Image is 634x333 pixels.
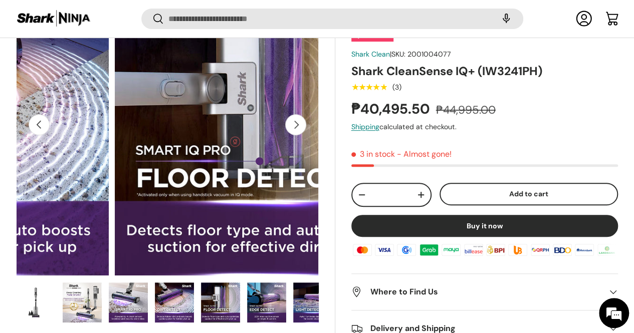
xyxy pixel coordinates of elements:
div: Chat with us now [52,56,168,69]
s: ₱44,995.00 [436,103,496,117]
img: visa [373,242,395,257]
span: ★★★★★ [351,82,387,92]
h2: Where to Find Us [351,285,602,297]
img: Shark Ninja Philippines [16,9,91,29]
span: SKU: [391,49,405,58]
img: shark-cleansense-auto-empty-dock-iw3241ae-full-view-sharkninja-philippines [17,282,56,322]
textarea: Type your message and hit 'Enter' [5,224,191,259]
img: shark-cleansenseiq+-4-smart-iq-pro-floor-detect-infographic-sharkninja-philippines [201,282,240,322]
div: calculated at checkout. [351,121,618,132]
img: shark-cleansenseiq+-4-smart-sensors-introductory-infographic-sharkninja-philippines [63,282,102,322]
button: Buy it now [351,215,618,237]
img: bdo [551,242,573,257]
img: shark-cleansenseiq+-4-smart-iq-pro-light-detect-infographic-sharkninja-philippines [293,282,332,322]
summary: Where to Find Us [351,273,618,309]
img: shark-cleansenseiq+-4-smart-iq-pro-infographic-sharkninja-philippines [109,282,148,322]
p: - Almost gone! [397,149,452,159]
img: metrobank [573,242,595,257]
img: master [351,242,373,257]
button: Add to cart [440,183,618,205]
strong: ₱40,495.50 [351,100,433,118]
img: qrph [529,242,551,257]
span: We're online! [58,102,138,203]
img: grabpay [418,242,440,257]
img: bpi [485,242,507,257]
h1: Shark CleanSense IQ+ (IW3241PH) [351,63,618,78]
img: landbank [596,242,618,257]
img: shark-cleansenseiq+-4-smart-iq-pro-floor-edge-infographic-sharkninja-philippines [247,282,286,322]
div: Minimize live chat window [164,5,188,29]
div: 5.0 out of 5.0 stars [351,83,387,92]
speech-search-button: Search by voice [490,8,522,30]
a: Shark Clean [351,49,390,58]
a: Shipping [351,122,379,131]
img: billease [462,242,484,257]
img: shark-cleansenseiq+-4-smart-iq-pro-dirt-detect-infographic-sharkninja-philippines [155,282,194,322]
span: 3 in stock [351,149,395,159]
img: maya [440,242,462,257]
span: 2001004077 [407,49,451,58]
img: ubp [507,242,529,257]
img: gcash [395,242,417,257]
div: (3) [392,83,401,91]
span: | [390,49,451,58]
